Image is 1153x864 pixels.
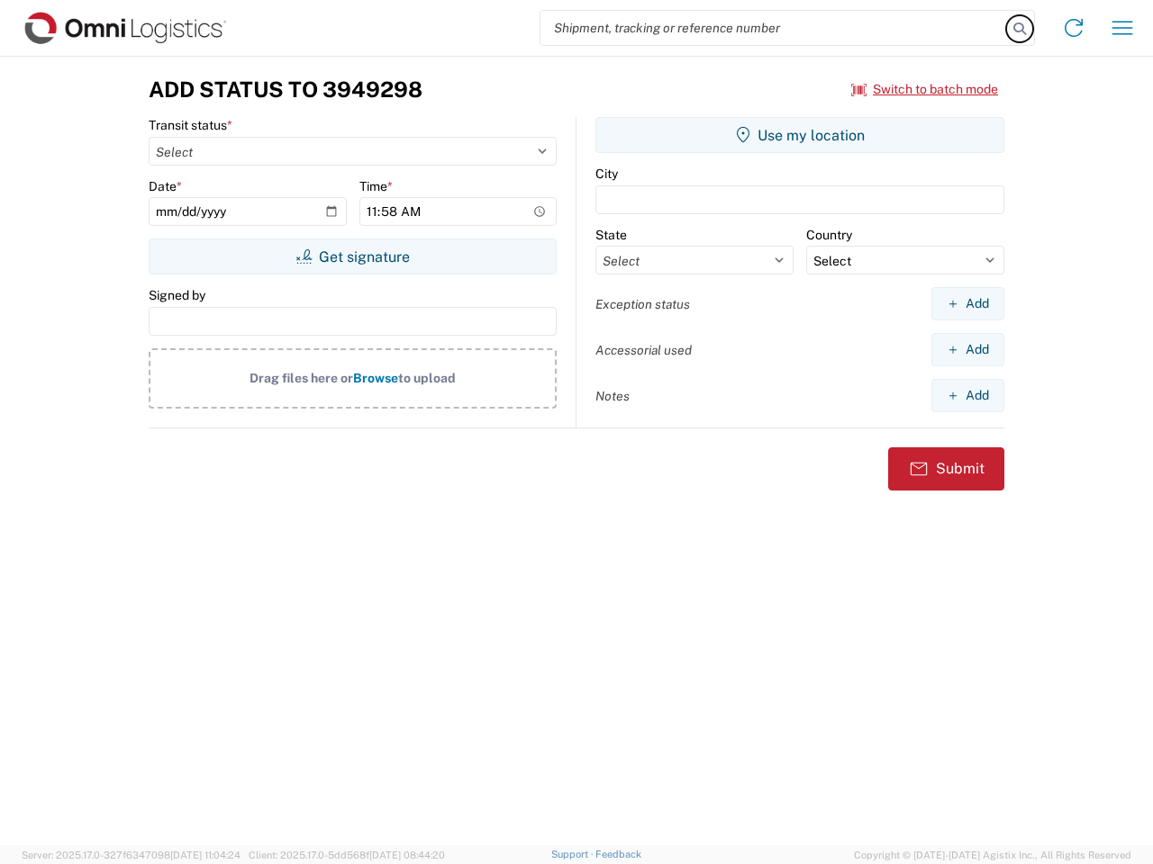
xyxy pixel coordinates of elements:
[595,388,630,404] label: Notes
[595,117,1004,153] button: Use my location
[149,76,422,103] h3: Add Status to 3949298
[595,849,641,859] a: Feedback
[359,178,393,194] label: Time
[595,342,692,358] label: Accessorial used
[540,11,1007,45] input: Shipment, tracking or reference number
[806,227,852,243] label: Country
[149,178,182,194] label: Date
[398,371,456,385] span: to upload
[149,117,232,133] label: Transit status
[22,850,241,860] span: Server: 2025.17.0-327f6347098
[170,850,241,860] span: [DATE] 11:04:24
[149,238,557,274] button: Get signature
[595,296,690,312] label: Exception status
[149,287,205,303] label: Signed by
[931,333,1004,366] button: Add
[595,166,618,182] label: City
[851,75,998,104] button: Switch to batch mode
[551,849,596,859] a: Support
[369,850,445,860] span: [DATE] 08:44:20
[595,227,627,243] label: State
[888,447,1004,490] button: Submit
[854,847,1131,863] span: Copyright © [DATE]-[DATE] Agistix Inc., All Rights Reserved
[249,850,445,860] span: Client: 2025.17.0-5dd568f
[353,371,398,385] span: Browse
[931,287,1004,320] button: Add
[250,371,353,385] span: Drag files here or
[931,379,1004,412] button: Add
